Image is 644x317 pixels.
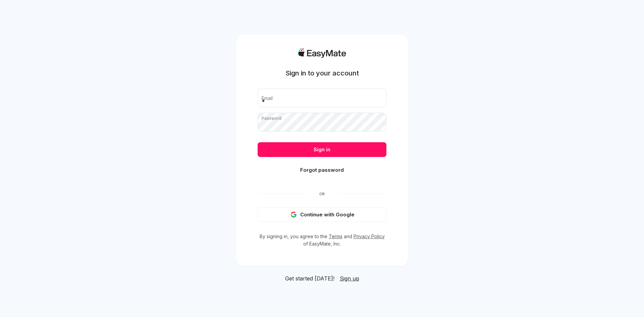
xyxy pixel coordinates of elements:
[354,233,385,239] a: Privacy Policy
[258,233,386,248] p: By signing in, you agree to the and of EasyMate, Inc.
[258,207,386,222] button: Continue with Google
[306,191,338,197] span: Or
[258,142,386,157] button: Sign in
[285,68,359,78] h1: Sign in to your account
[340,274,359,282] a: Sign up
[258,163,386,177] button: Forgot password
[285,274,334,282] span: Get started [DATE]!
[329,233,342,239] a: Terms
[340,275,359,282] span: Sign up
